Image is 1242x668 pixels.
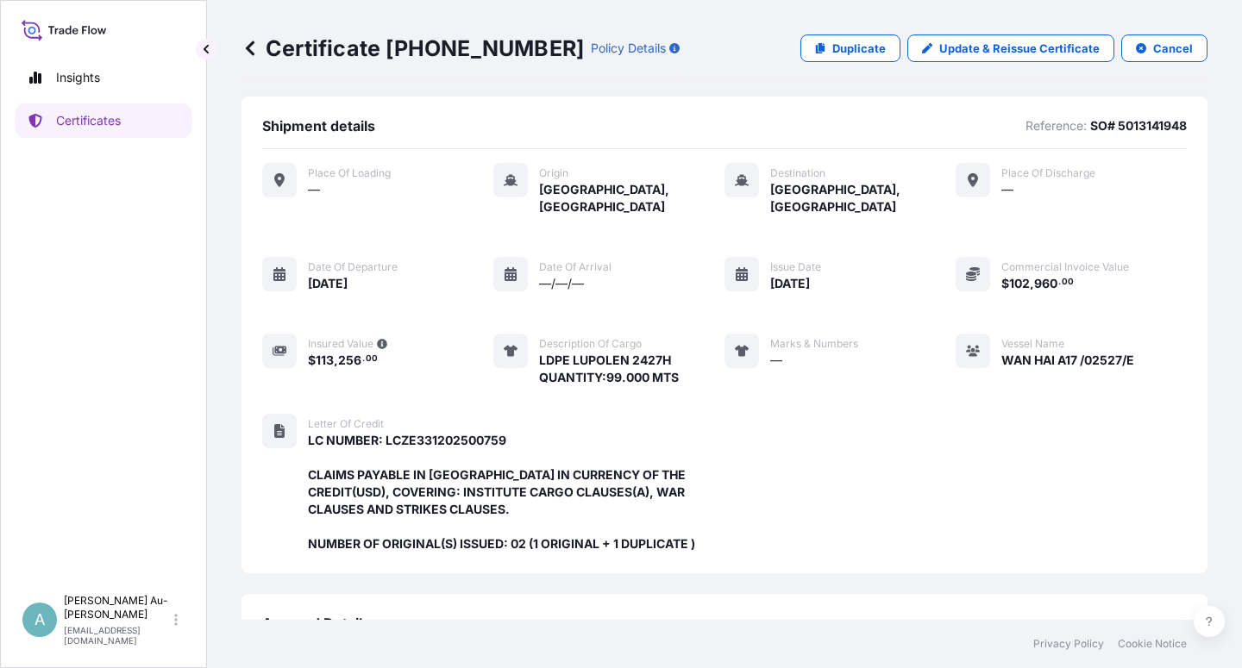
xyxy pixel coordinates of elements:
[1090,117,1187,134] p: SO# 5013141948
[539,352,679,386] span: LDPE LUPOLEN 2427H QUANTITY:99.000 MTS
[308,260,398,274] span: Date of departure
[316,354,334,366] span: 113
[770,352,782,369] span: —
[366,356,378,362] span: 00
[770,166,825,180] span: Destination
[1009,278,1030,290] span: 102
[362,356,365,362] span: .
[1001,260,1129,274] span: Commercial Invoice Value
[262,117,375,134] span: Shipment details
[539,275,584,292] span: —/—/—
[64,594,171,621] p: [PERSON_NAME] Au-[PERSON_NAME]
[1026,117,1087,134] p: Reference:
[1058,279,1061,285] span: .
[308,432,724,553] span: LC NUMBER: LCZE331202500759 CLAIMS PAYABLE IN [GEOGRAPHIC_DATA] IN CURRENCY OF THE CREDIT(USD), C...
[1062,279,1074,285] span: 00
[539,166,568,180] span: Origin
[539,181,724,215] span: [GEOGRAPHIC_DATA], [GEOGRAPHIC_DATA]
[1121,34,1207,62] button: Cancel
[308,417,384,431] span: Letter of Credit
[64,625,171,646] p: [EMAIL_ADDRESS][DOMAIN_NAME]
[1118,637,1187,651] a: Cookie Notice
[308,354,316,366] span: $
[308,181,320,198] span: —
[308,275,348,292] span: [DATE]
[1034,278,1057,290] span: 960
[1001,181,1013,198] span: —
[1001,337,1064,351] span: Vessel Name
[308,337,373,351] span: Insured Value
[770,181,956,215] span: [GEOGRAPHIC_DATA], [GEOGRAPHIC_DATA]
[262,615,370,632] span: Assured Details
[800,34,900,62] a: Duplicate
[832,40,886,57] p: Duplicate
[539,337,642,351] span: Description of cargo
[241,34,584,62] p: Certificate [PHONE_NUMBER]
[15,60,192,95] a: Insights
[308,166,391,180] span: Place of Loading
[1001,352,1134,369] span: WAN HAI A17 /02527/E
[770,260,821,274] span: Issue Date
[539,260,612,274] span: Date of arrival
[1030,278,1034,290] span: ,
[1033,637,1104,651] a: Privacy Policy
[56,112,121,129] p: Certificates
[1001,278,1009,290] span: $
[591,40,666,57] p: Policy Details
[770,337,858,351] span: Marks & Numbers
[1153,40,1193,57] p: Cancel
[15,103,192,138] a: Certificates
[34,611,45,628] span: A
[56,69,100,86] p: Insights
[907,34,1114,62] a: Update & Reissue Certificate
[334,354,338,366] span: ,
[770,275,810,292] span: [DATE]
[939,40,1100,57] p: Update & Reissue Certificate
[338,354,361,366] span: 256
[1001,166,1095,180] span: Place of discharge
